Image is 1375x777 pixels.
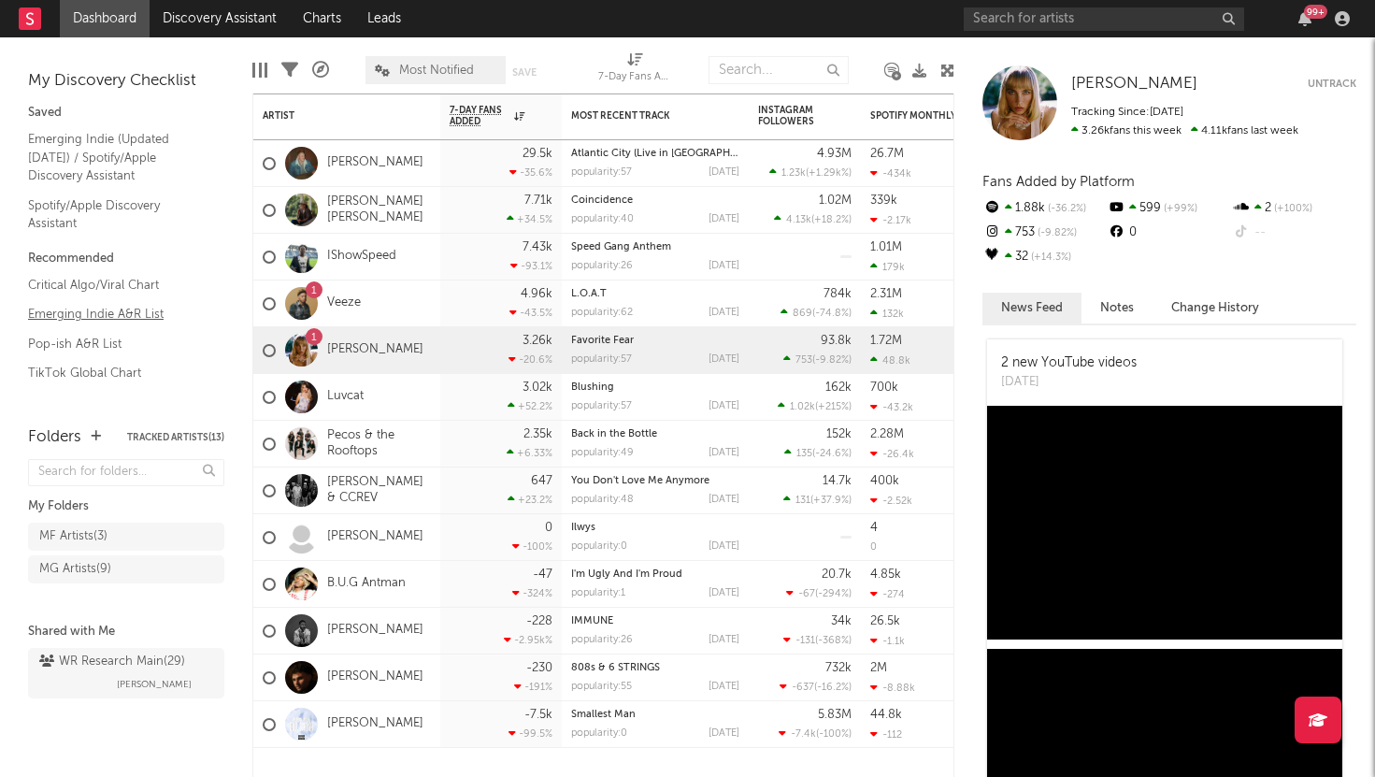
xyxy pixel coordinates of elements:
[327,342,423,358] a: [PERSON_NAME]
[822,568,852,581] div: 20.7k
[792,683,814,693] span: -637
[524,709,552,721] div: -7.5k
[982,245,1107,269] div: 32
[508,400,552,412] div: +52.2 %
[571,195,739,206] div: Coincidence
[870,148,904,160] div: 26.7M
[780,681,852,693] div: ( )
[327,428,431,460] a: Pecos & the Rooftops
[327,716,423,732] a: [PERSON_NAME]
[964,7,1244,31] input: Search for artists
[571,495,634,505] div: popularity: 48
[571,635,633,645] div: popularity: 26
[870,241,902,253] div: 1.01M
[28,275,206,295] a: Critical Algo/Viral Chart
[571,663,739,673] div: 808s & 6 STRINGS
[571,682,632,692] div: popularity: 55
[127,433,224,442] button: Tracked Artists(13)
[28,426,81,449] div: Folders
[512,587,552,599] div: -324 %
[508,727,552,740] div: -99.5 %
[28,363,206,383] a: TikTok Global Chart
[39,558,111,581] div: MG Artists ( 9 )
[327,623,423,639] a: [PERSON_NAME]
[825,381,852,394] div: 162k
[815,449,849,459] span: -24.6 %
[1107,196,1231,221] div: 599
[870,381,898,394] div: 700k
[571,336,634,346] a: Favorite Fear
[870,335,902,347] div: 1.72M
[523,381,552,394] div: 3.02k
[870,682,915,694] div: -8.88k
[571,429,739,439] div: Back in the Bottle
[870,428,904,440] div: 2.28M
[709,495,739,505] div: [DATE]
[39,525,107,548] div: MF Artists ( 3 )
[870,214,911,226] div: -2.17k
[870,728,902,741] div: -112
[1298,11,1311,26] button: 99+
[870,167,911,180] div: -434k
[28,70,224,93] div: My Discovery Checklist
[818,402,849,412] span: +215 %
[28,248,224,270] div: Recommended
[1161,204,1197,214] span: +99 %
[514,681,552,693] div: -191 %
[870,709,902,721] div: 44.8k
[814,215,849,225] span: +18.2 %
[821,335,852,347] div: 93.8k
[793,309,812,319] span: 869
[1308,75,1356,94] button: Untrack
[571,336,739,346] div: Favorite Fear
[571,569,682,580] a: I'm Ugly And I'm Proud
[523,428,552,440] div: 2.35k
[571,354,632,365] div: popularity: 57
[524,194,552,207] div: 7.71k
[512,67,537,78] button: Save
[709,448,739,458] div: [DATE]
[28,496,224,518] div: My Folders
[1107,221,1231,245] div: 0
[870,475,899,487] div: 400k
[571,476,739,486] div: You Don't Love Me Anymore
[774,213,852,225] div: ( )
[870,495,912,507] div: -2.52k
[1045,204,1086,214] span: -36.2 %
[870,261,905,273] div: 179k
[571,289,739,299] div: L.O.A.T
[526,662,552,674] div: -230
[571,541,627,552] div: popularity: 0
[571,382,739,393] div: Blushing
[507,213,552,225] div: +34.5 %
[571,448,634,458] div: popularity: 49
[327,249,396,265] a: IShowSpeed
[510,260,552,272] div: -93.1 %
[571,242,739,252] div: Speed Gang Anthem
[786,215,811,225] span: 4.13k
[571,149,999,159] a: Atlantic City (Live in [GEOGRAPHIC_DATA]) [feat. [PERSON_NAME] and [PERSON_NAME]]
[819,729,849,740] span: -100 %
[327,475,431,507] a: [PERSON_NAME] & CCREV
[784,447,852,459] div: ( )
[526,615,552,627] div: -228
[252,47,267,94] div: Edit Columns
[28,523,224,551] a: MF Artists(3)
[571,261,633,271] div: popularity: 26
[870,568,901,581] div: 4.85k
[817,683,849,693] span: -16.2 %
[1071,75,1197,94] a: [PERSON_NAME]
[327,194,431,226] a: [PERSON_NAME] [PERSON_NAME]
[870,194,897,207] div: 339k
[982,221,1107,245] div: 753
[709,354,739,365] div: [DATE]
[531,475,552,487] div: 647
[870,110,1010,122] div: Spotify Monthly Listeners
[28,555,224,583] a: MG Artists(9)
[786,587,852,599] div: ( )
[504,634,552,646] div: -2.95k %
[571,110,711,122] div: Most Recent Track
[870,401,913,413] div: -43.2k
[709,728,739,739] div: [DATE]
[28,304,206,324] a: Emerging Indie A&R List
